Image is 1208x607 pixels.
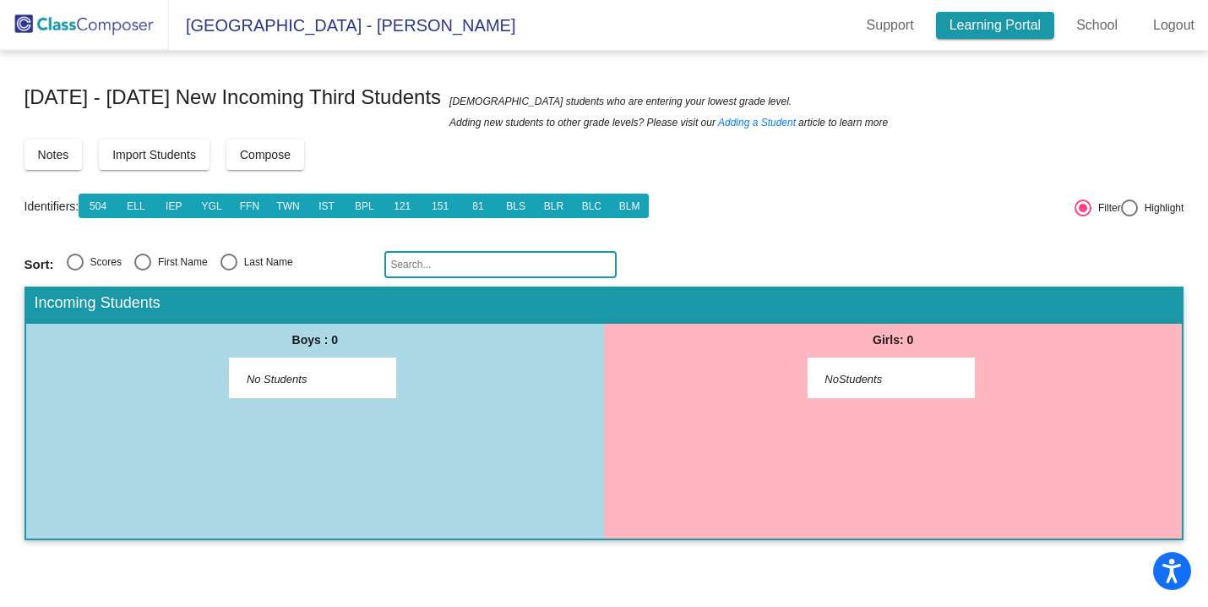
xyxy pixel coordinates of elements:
[1138,200,1184,216] div: Highlight
[345,194,384,218] button: BPL
[853,12,928,39] a: Support
[718,114,796,131] a: Adding a Student
[604,324,1182,358] div: Girls: 0
[449,114,888,131] span: Adding new students to other grade levels? Please visit our article to learn more
[497,194,536,218] button: BLS
[421,194,460,218] button: 151
[824,371,930,388] span: NoStudents
[24,257,54,272] span: Sort:
[24,200,79,213] a: Identifiers:
[117,194,155,218] button: ELL
[268,194,307,218] button: TWN
[231,194,269,218] button: FFN
[1063,12,1131,39] a: School
[169,12,515,39] span: [GEOGRAPHIC_DATA] - [PERSON_NAME]
[151,254,208,270] div: First Name
[193,194,231,218] button: YGL
[155,194,193,218] button: IEP
[26,324,604,358] div: Boys : 0
[247,371,352,388] span: No Students
[24,84,442,111] span: [DATE] - [DATE] New Incoming Third Students
[383,194,422,218] button: 121
[112,148,196,161] span: Import Students
[84,254,122,270] div: Scores
[79,194,117,218] button: 504
[610,194,649,218] button: BLM
[35,294,161,313] span: Incoming Students
[1091,200,1121,216] div: Filter
[307,194,346,218] button: IST
[1140,12,1208,39] a: Logout
[535,194,574,218] button: BLR
[449,93,792,110] span: [DEMOGRAPHIC_DATA] students who are entering your lowest grade level.
[936,12,1055,39] a: Learning Portal
[24,254,373,276] mat-radio-group: Select an option
[240,148,291,161] span: Compose
[572,194,611,218] button: BLC
[24,139,83,170] button: Notes
[38,148,69,161] span: Notes
[99,139,209,170] button: Import Students
[459,194,498,218] button: 81
[384,251,617,278] input: Search...
[237,254,293,270] div: Last Name
[226,139,304,170] button: Compose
